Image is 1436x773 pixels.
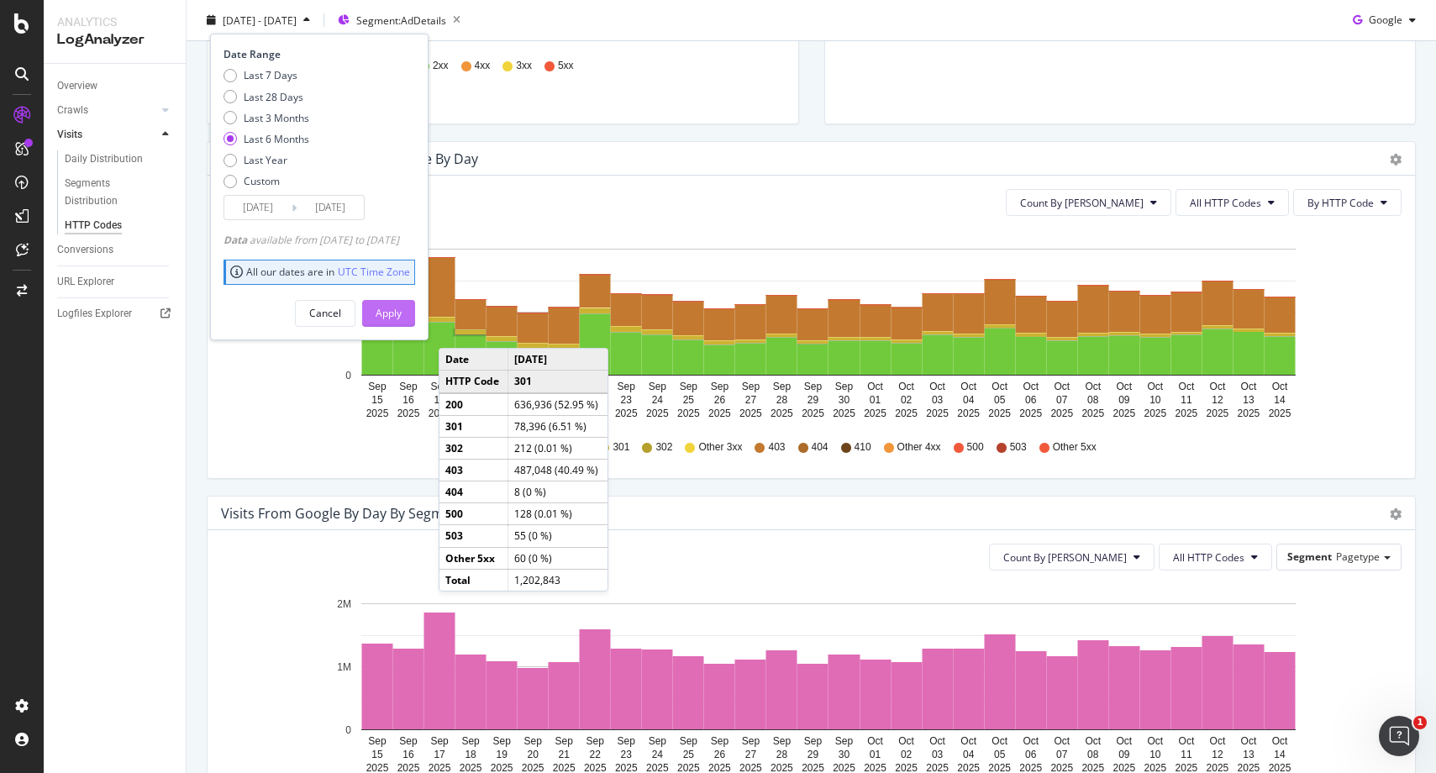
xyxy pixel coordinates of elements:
text: 2025 [1081,408,1104,419]
text: 08 [1087,394,1099,406]
a: Logfiles Explorer [57,305,174,323]
text: Oct [1148,735,1164,747]
text: Oct [1054,381,1070,392]
td: 60 (0 %) [508,547,608,569]
text: 2025 [1176,408,1198,419]
text: 06 [1025,749,1037,760]
span: 403 [768,440,785,455]
text: 22 [590,749,602,760]
text: Oct [1272,735,1288,747]
span: 301 [613,440,629,455]
text: Sep [773,735,792,747]
div: Visits [57,126,82,144]
button: Segment:AdDetails [331,7,467,34]
div: Overview [57,77,97,95]
text: Oct [1085,735,1101,747]
text: 2025 [429,408,451,419]
text: 14 [1274,394,1286,406]
text: Sep [618,381,636,392]
svg: A chart. [221,229,1389,424]
text: Sep [835,735,854,747]
text: Oct [1116,735,1132,747]
a: UTC Time Zone [338,265,410,279]
div: Last 6 Months [244,132,309,146]
text: 06 [1025,394,1037,406]
div: URL Explorer [57,273,114,291]
span: 2xx [433,59,449,73]
text: 2025 [864,408,886,419]
div: HTTP Codes [65,217,122,234]
text: 24 [652,749,664,760]
text: 25 [683,749,695,760]
text: 2025 [1269,408,1291,419]
span: Other 5xx [1053,440,1097,455]
span: 500 [967,440,984,455]
text: 23 [621,749,633,760]
span: 5xx [558,59,574,73]
div: Custom [224,174,309,188]
text: Oct [1054,735,1070,747]
text: 30 [839,749,850,760]
text: 05 [994,394,1006,406]
td: 301 [439,415,508,437]
td: 55 (0 %) [508,525,608,547]
text: 29 [807,749,819,760]
text: Sep [618,735,636,747]
td: 78,396 (6.51 %) [508,415,608,437]
div: Segments Distribution [65,175,158,210]
text: 17 [434,394,445,406]
text: 30 [839,394,850,406]
span: 503 [1010,440,1027,455]
div: gear [1390,154,1402,166]
text: 27 [745,749,757,760]
text: 2025 [1238,408,1260,419]
td: 200 [439,393,508,416]
td: 302 [439,437,508,459]
td: [DATE] [508,349,608,371]
span: Segment [1287,550,1332,564]
text: 24 [652,394,664,406]
text: 10 [1149,394,1161,406]
a: URL Explorer [57,273,174,291]
span: Google [1369,13,1402,27]
button: Cancel [295,299,355,326]
text: 2025 [366,408,389,419]
span: 3xx [516,59,532,73]
text: Sep [835,381,854,392]
text: 20 [528,749,539,760]
text: 2M [337,598,351,610]
text: Oct [992,381,1007,392]
text: Sep [586,735,605,747]
text: 02 [901,749,913,760]
text: 10 [1149,749,1161,760]
div: Last 6 Months [224,132,309,146]
span: Count By Day [1020,196,1144,210]
text: Sep [649,381,667,392]
td: 1,202,843 [508,569,608,591]
div: Last 28 Days [224,89,309,103]
text: 12 [1212,749,1223,760]
text: 2025 [1144,408,1166,419]
div: Conversions [57,241,113,259]
a: Visits [57,126,157,144]
text: Oct [960,381,976,392]
text: 2025 [833,408,855,419]
td: 403 [439,459,508,481]
text: Oct [1210,381,1226,392]
div: Logfiles Explorer [57,305,132,323]
a: Segments Distribution [65,175,174,210]
span: 410 [855,440,871,455]
text: 13 [1243,749,1255,760]
span: [DATE] - [DATE] [223,13,297,27]
text: Sep [524,735,543,747]
text: Oct [1148,381,1164,392]
text: 01 [870,749,881,760]
text: Oct [992,735,1007,747]
td: 404 [439,481,508,503]
text: Oct [1241,381,1257,392]
button: Google [1346,7,1423,34]
div: Last 28 Days [244,89,303,103]
text: Oct [867,381,883,392]
td: 636,936 (52.95 %) [508,393,608,416]
text: Sep [711,381,729,392]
